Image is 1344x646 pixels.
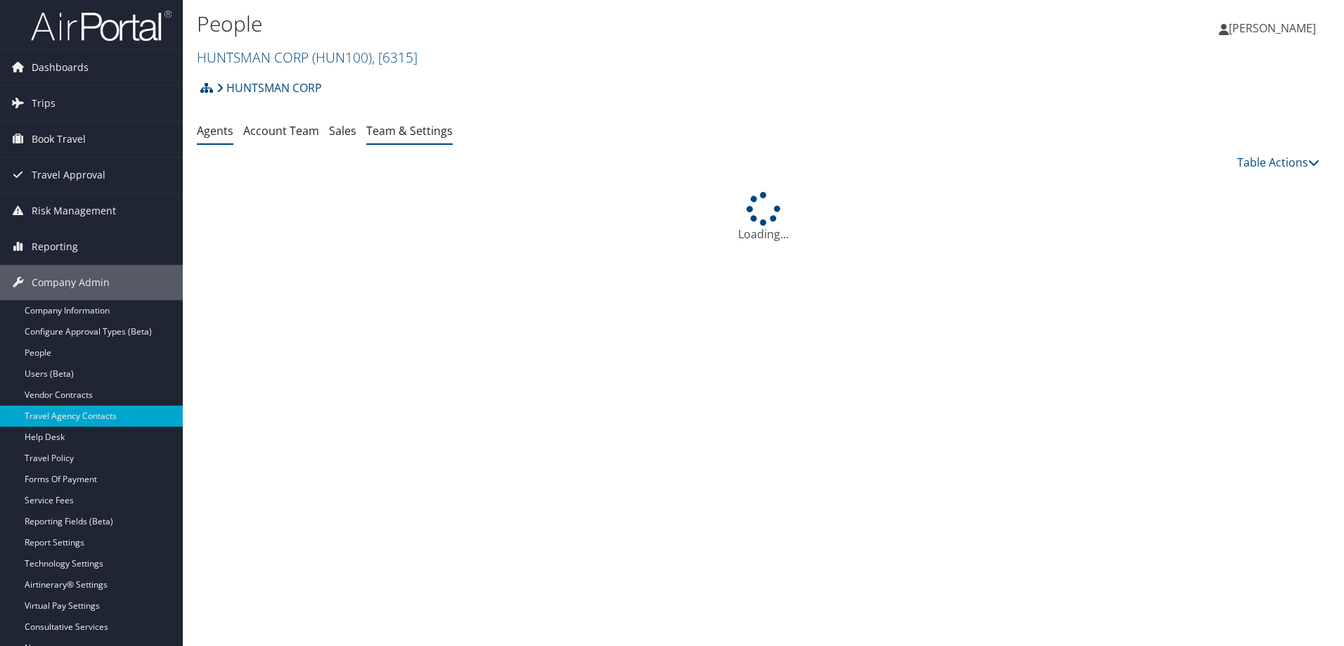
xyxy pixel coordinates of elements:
[372,48,418,67] span: , [ 6315 ]
[32,122,86,157] span: Book Travel
[197,48,418,67] a: HUNTSMAN CORP
[197,123,233,138] a: Agents
[31,9,172,42] img: airportal-logo.png
[32,265,110,300] span: Company Admin
[197,192,1330,243] div: Loading...
[32,157,105,193] span: Travel Approval
[32,86,56,121] span: Trips
[217,74,322,102] a: HUNTSMAN CORP
[1229,20,1316,36] span: [PERSON_NAME]
[366,123,453,138] a: Team & Settings
[329,123,356,138] a: Sales
[312,48,372,67] span: ( HUN100 )
[32,229,78,264] span: Reporting
[32,193,116,228] span: Risk Management
[32,50,89,85] span: Dashboards
[1219,7,1330,49] a: [PERSON_NAME]
[1237,155,1319,170] a: Table Actions
[197,9,952,39] h1: People
[243,123,319,138] a: Account Team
